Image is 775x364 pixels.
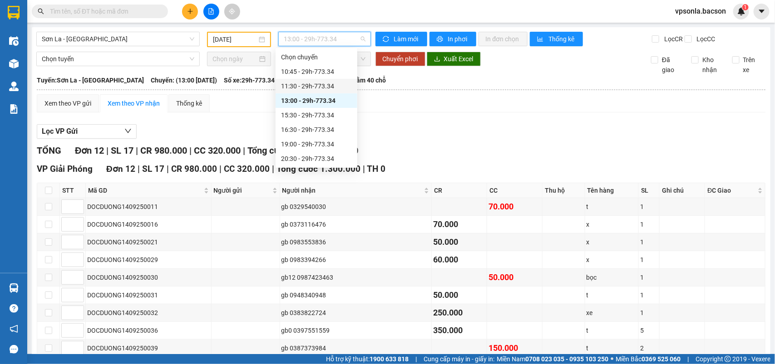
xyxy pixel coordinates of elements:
[124,127,132,135] span: down
[725,356,731,362] span: copyright
[642,355,681,363] strong: 0369 525 060
[640,290,658,300] div: 1
[212,54,257,64] input: Chọn ngày
[142,164,164,174] span: SL 17
[740,55,766,75] span: Trên xe
[363,164,365,174] span: |
[707,185,756,195] span: ĐC Giao
[433,253,485,266] div: 60.000
[587,202,637,212] div: t
[281,139,352,149] div: 19:00 - 29h-773.34
[658,55,685,75] span: Đã giao
[537,36,545,43] span: bar-chart
[87,308,210,318] div: DOCDUONG1409250032
[433,289,485,301] div: 50.000
[86,269,212,286] td: DOCDUONG1409250030
[737,7,745,15] img: icon-new-feature
[433,236,485,248] div: 50.000
[548,34,576,44] span: Thống kê
[224,164,270,174] span: CC 320.000
[640,308,658,318] div: 1
[151,75,217,85] span: Chuyến: (13:00 [DATE])
[37,145,61,156] span: TỔNG
[640,325,658,335] div: 5
[758,7,766,15] span: caret-down
[108,98,160,108] div: Xem theo VP nhận
[433,306,485,319] div: 250.000
[86,304,212,322] td: DOCDUONG1409250032
[276,164,360,174] span: Tổng cước 1.300.000
[281,81,352,91] div: 11:30 - 29h-773.34
[9,82,19,91] img: warehouse-icon
[75,145,104,156] span: Đơn 12
[37,124,137,139] button: Lọc VP Gửi
[370,355,409,363] strong: 1900 633 818
[497,354,608,364] span: Miền Nam
[479,32,528,46] button: In đơn chọn
[281,272,430,282] div: gb12 0987423463
[86,251,212,269] td: DOCDUONG1409250029
[616,354,681,364] span: Miền Bắc
[587,237,637,247] div: x
[219,164,222,174] span: |
[754,4,770,19] button: caret-down
[86,340,212,357] td: DOCDUONG1409250039
[88,185,202,195] span: Mã GD
[87,290,210,300] div: DOCDUONG1409250031
[530,32,583,46] button: bar-chartThống kê
[87,343,210,353] div: DOCDUONG1409250039
[176,98,202,108] div: Thống kê
[243,145,245,156] span: |
[525,355,608,363] strong: 0708 023 035 - 0935 103 250
[281,290,430,300] div: gb 0948340948
[367,164,386,174] span: TH 0
[640,343,658,353] div: 2
[247,145,332,156] span: Tổng cước 1.300.000
[9,59,19,68] img: warehouse-icon
[10,325,18,333] span: notification
[187,8,193,15] span: plus
[587,325,637,335] div: t
[208,8,214,15] span: file-add
[87,272,210,282] div: DOCDUONG1409250030
[640,202,658,212] div: 1
[489,271,541,284] div: 50.000
[86,233,212,251] td: DOCDUONG1409250021
[487,183,543,198] th: CC
[86,286,212,304] td: DOCDUONG1409250031
[433,324,485,337] div: 350.000
[224,4,240,19] button: aim
[42,126,78,137] span: Lọc VP Gửi
[693,34,717,44] span: Lọc CC
[434,56,440,63] span: download
[276,50,357,64] div: Chọn chuyến
[281,110,352,120] div: 15:30 - 29h-773.34
[437,36,444,43] span: printer
[281,202,430,212] div: gb 0329540030
[429,32,476,46] button: printerIn phơi
[87,237,210,247] div: DOCDUONG1409250021
[86,322,212,340] td: DOCDUONG1409250036
[42,32,194,46] span: Sơn La - Hà Nội
[87,202,210,212] div: DOCDUONG1409250011
[194,145,241,156] span: CC 320.000
[281,308,430,318] div: gb 0383822724
[37,164,93,174] span: VP Giải Phóng
[660,183,705,198] th: Ghi chú
[383,36,390,43] span: sync
[138,164,140,174] span: |
[640,219,658,229] div: 1
[640,272,658,282] div: 1
[640,255,658,265] div: 1
[281,219,430,229] div: gb 0373116476
[587,343,637,353] div: t
[742,4,749,10] sup: 1
[213,34,257,44] input: 13/09/2025
[8,6,20,19] img: logo-vxr
[587,219,637,229] div: x
[140,145,187,156] span: CR 980.000
[282,185,422,195] span: Người nhận
[424,354,494,364] span: Cung cấp máy in - giấy in:
[639,183,660,198] th: SL
[375,32,427,46] button: syncLàm mới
